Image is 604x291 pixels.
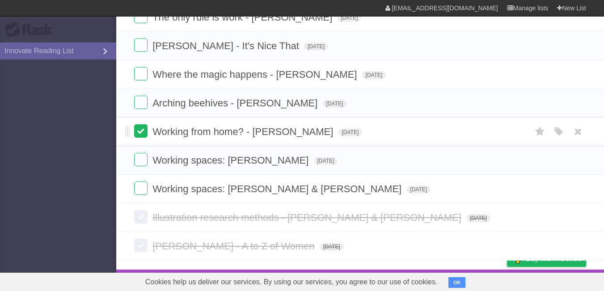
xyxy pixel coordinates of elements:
label: Done [134,10,148,23]
span: [DATE] [337,14,361,22]
span: [DATE] [362,71,386,79]
span: [PERSON_NAME] - A to Z of Women [152,240,317,252]
label: Done [134,239,148,252]
label: Done [134,124,148,138]
span: [DATE] [466,214,490,222]
label: Done [134,181,148,195]
a: Suggest a feature [530,272,586,289]
a: Privacy [495,272,519,289]
label: Done [134,96,148,109]
span: [DATE] [323,100,347,108]
span: Working spaces: [PERSON_NAME] & [PERSON_NAME] [152,183,404,194]
span: [DATE] [406,186,431,194]
a: About [388,272,407,289]
label: Done [134,38,148,52]
span: Buy me a coffee [526,251,582,266]
span: [DATE] [304,42,328,51]
span: Illustration research methods - [PERSON_NAME] & [PERSON_NAME] [152,212,464,223]
button: OK [448,277,466,288]
label: Done [134,153,148,166]
label: Done [134,67,148,80]
span: [DATE] [314,157,338,165]
a: Terms [465,272,485,289]
label: Star task [532,124,549,139]
div: Flask [4,22,58,38]
span: [PERSON_NAME] - It's Nice That [152,40,301,51]
span: Working from home? - [PERSON_NAME] [152,126,335,137]
span: The only rule is work - [PERSON_NAME] [152,12,334,23]
a: Developers [418,272,454,289]
span: [DATE] [338,128,363,136]
span: Arching beehives - [PERSON_NAME] [152,97,320,109]
span: Working spaces: [PERSON_NAME] [152,155,311,166]
span: Cookies help us deliver our services. By using our services, you agree to our use of cookies. [136,273,447,291]
label: Done [134,210,148,224]
span: [DATE] [320,243,344,251]
span: Where the magic happens - [PERSON_NAME] [152,69,359,80]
